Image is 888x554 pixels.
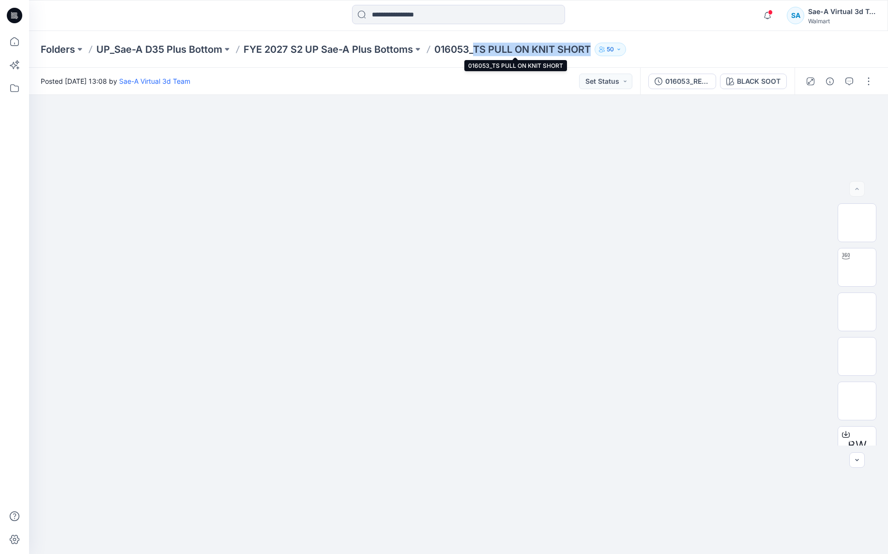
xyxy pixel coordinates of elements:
p: 016053_TS PULL ON KNIT SHORT [434,43,591,56]
p: 50 [607,44,614,55]
button: BLACK SOOT [720,74,787,89]
a: UP_Sae-A D35 Plus Bottom [96,43,222,56]
div: SA [787,7,804,24]
button: Details [822,74,838,89]
span: Posted [DATE] 13:08 by [41,76,190,86]
a: FYE 2027 S2 UP Sae-A Plus Bottoms [244,43,413,56]
div: Sae-A Virtual 3d Team [808,6,876,17]
div: Walmart [808,17,876,25]
span: BW [848,437,867,454]
a: Sae-A Virtual 3d Team [119,77,190,85]
button: 016053_REV2_Pocket height changed [648,74,716,89]
button: 50 [595,43,626,56]
a: Folders [41,43,75,56]
div: BLACK SOOT [737,76,781,87]
div: 016053_REV2_Pocket height changed [665,76,710,87]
